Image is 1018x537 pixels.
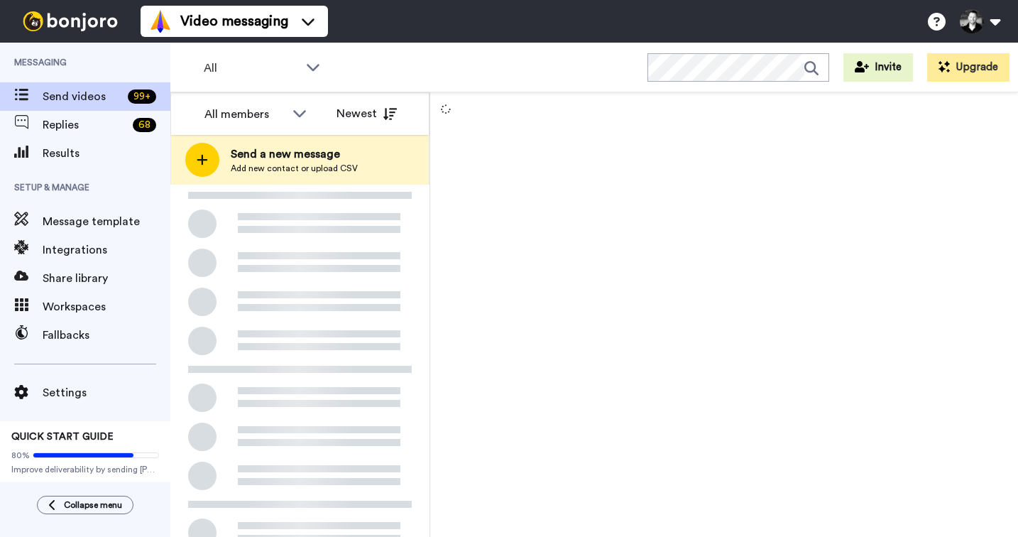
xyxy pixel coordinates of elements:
img: bj-logo-header-white.svg [17,11,124,31]
span: All [204,60,299,77]
span: QUICK START GUIDE [11,432,114,442]
button: Upgrade [927,53,1009,82]
span: Workspaces [43,298,170,315]
button: Invite [843,53,913,82]
span: Collapse menu [64,499,122,511]
div: All members [204,106,285,123]
span: 80% [11,450,30,461]
div: 99 + [128,89,156,104]
span: Settings [43,384,170,401]
div: 68 [133,118,156,132]
span: Results [43,145,170,162]
img: vm-color.svg [149,10,172,33]
span: Fallbacks [43,327,170,344]
button: Newest [326,99,407,128]
button: Collapse menu [37,496,133,514]
span: Video messaging [180,11,288,31]
span: Replies [43,116,127,134]
span: Integrations [43,242,170,259]
span: Add new contact or upload CSV [231,163,358,174]
span: Send a new message [231,146,358,163]
span: Send videos [43,88,122,105]
span: Message template [43,213,170,230]
span: Share library [43,270,170,287]
span: Improve deliverability by sending [PERSON_NAME]’s from your own email [11,464,159,475]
